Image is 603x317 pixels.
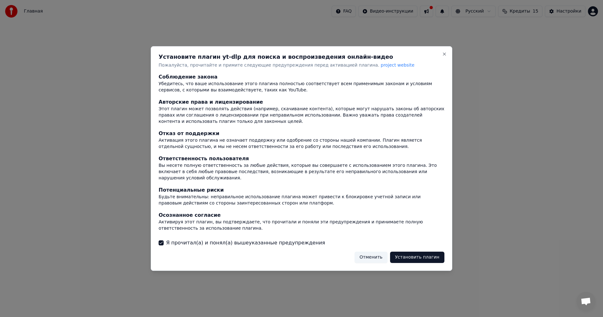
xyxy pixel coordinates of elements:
div: Вы несете полную ответственность за любые действия, которые вы совершаете с использованием этого ... [159,162,444,181]
label: Я прочитал(а) и понял(а) вышеуказанные предупреждения [166,239,325,247]
div: Активируя этот плагин, вы подтверждаете, что прочитали и поняли эти предупреждения и принимаете п... [159,219,444,232]
div: Авторские права и лицензирование [159,99,444,106]
div: Убедитесь, что ваше использование этого плагина полностью соответствует всем применимым законам и... [159,81,444,94]
div: Этот плагин может позволять действия (например, скачивание контента), которые могут нарушать зако... [159,106,444,125]
h2: Установите плагин yt-dlp для поиска и воспроизведения онлайн-видео [159,54,444,60]
div: Соблюдение закона [159,74,444,81]
div: Ответственность пользователя [159,155,444,162]
div: Будьте внимательны: неправильное использование плагина может привести к блокировке учетной записи... [159,194,444,206]
div: Отказ от поддержки [159,130,444,138]
div: Потенциальные риски [159,186,444,194]
div: Активация этого плагина не означает поддержку или одобрение со стороны нашей компании. Плагин явл... [159,138,444,150]
span: project website [381,63,414,68]
div: Осознанное согласие [159,211,444,219]
button: Отменить [355,252,388,263]
button: Установить плагин [390,252,444,263]
p: Пожалуйста, прочитайте и примите следующие предупреждения перед активацией плагина. [159,62,444,68]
